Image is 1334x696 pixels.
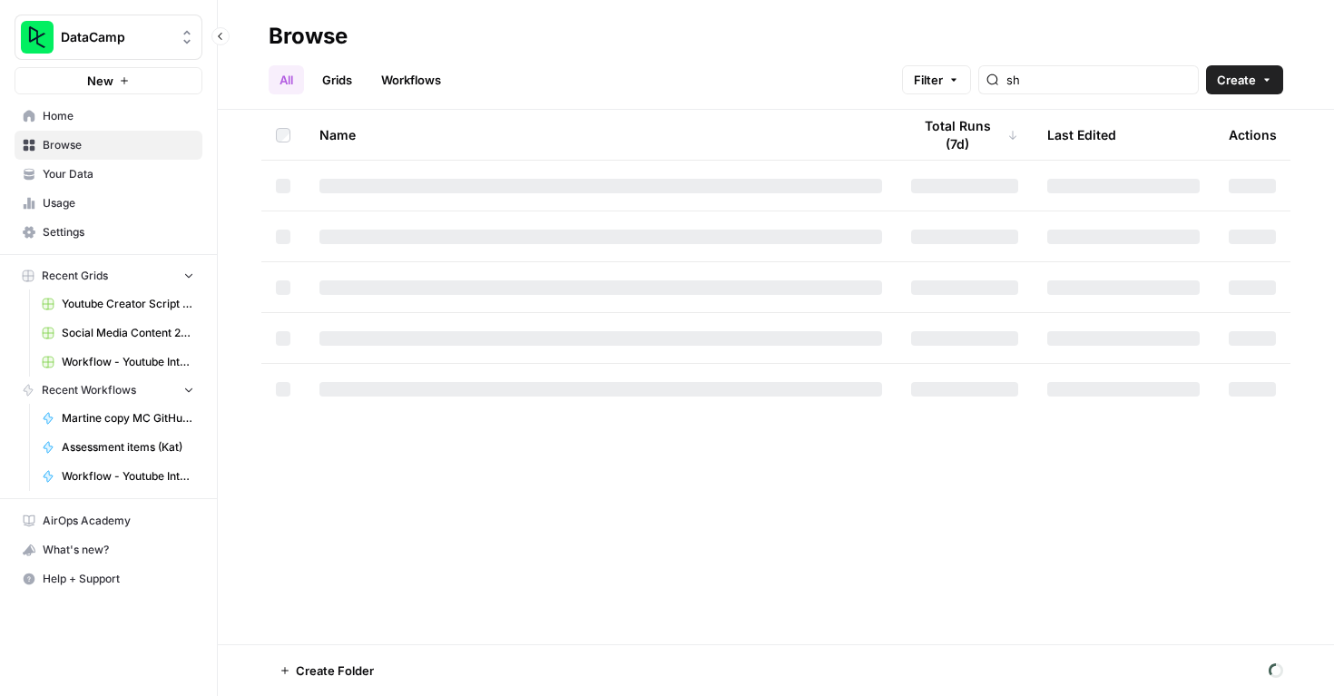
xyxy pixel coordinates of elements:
button: Create [1206,65,1283,94]
span: Help + Support [43,571,194,587]
a: Workflow - Youtube Integration Optimiser - V2 [34,462,202,491]
span: Social Media Content 2025 [62,325,194,341]
span: Filter [914,71,943,89]
span: Usage [43,195,194,211]
span: Browse [43,137,194,153]
span: Assessment items (Kat) [62,439,194,456]
a: AirOps Academy [15,506,202,535]
button: Help + Support [15,564,202,593]
span: Settings [43,224,194,240]
input: Search [1006,71,1191,89]
span: New [87,72,113,90]
a: Usage [15,189,202,218]
div: Browse [269,22,348,51]
a: Youtube Creator Script Optimisations [34,289,202,319]
img: DataCamp Logo [21,21,54,54]
button: Filter [902,65,971,94]
span: Home [43,108,194,124]
span: Youtube Creator Script Optimisations [62,296,194,312]
a: Assessment items (Kat) [34,433,202,462]
a: Grids [311,65,363,94]
button: Create Folder [269,656,385,685]
span: DataCamp [61,28,171,46]
a: Browse [15,131,202,160]
a: Your Data [15,160,202,189]
button: Recent Workflows [15,377,202,404]
a: All [269,65,304,94]
span: Create [1217,71,1256,89]
button: New [15,67,202,94]
span: AirOps Academy [43,513,194,529]
a: Martine copy MC GitHub integration [34,404,202,433]
span: Workflow - Youtube Integration Optimiser - V2 [62,468,194,485]
div: Name [319,110,882,160]
div: What's new? [15,536,201,564]
button: Recent Grids [15,262,202,289]
a: Home [15,102,202,131]
div: Total Runs (7d) [911,110,1018,160]
a: Workflow - Youtube Integration Optimiser - V2 Grid [34,348,202,377]
button: Workspace: DataCamp [15,15,202,60]
a: Settings [15,218,202,247]
div: Last Edited [1047,110,1116,160]
span: Martine copy MC GitHub integration [62,410,194,426]
span: Create Folder [296,662,374,680]
span: Recent Workflows [42,382,136,398]
a: Workflows [370,65,452,94]
div: Actions [1229,110,1277,160]
a: Social Media Content 2025 [34,319,202,348]
span: Your Data [43,166,194,182]
button: What's new? [15,535,202,564]
span: Recent Grids [42,268,108,284]
span: Workflow - Youtube Integration Optimiser - V2 Grid [62,354,194,370]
